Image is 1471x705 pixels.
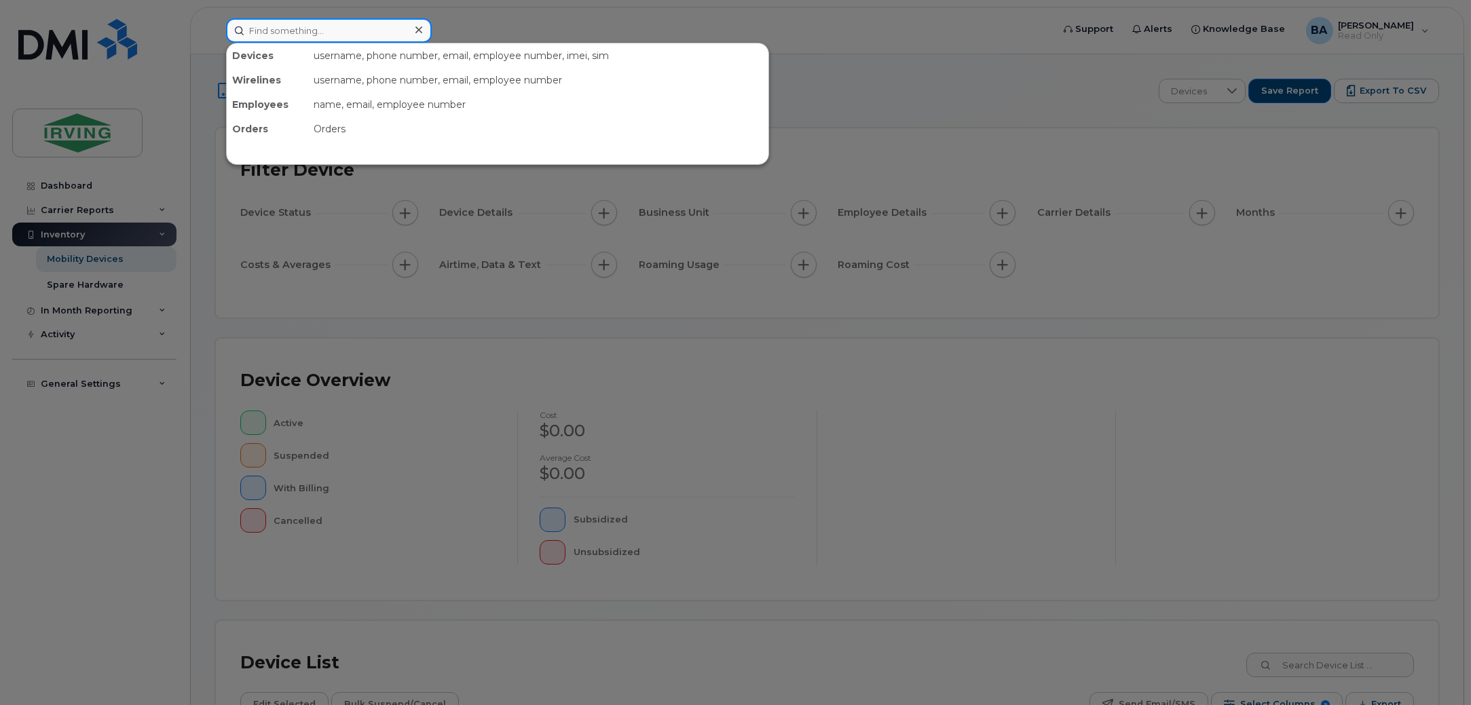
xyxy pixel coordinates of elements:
[308,68,768,92] div: username, phone number, email, employee number
[227,43,308,68] div: Devices
[308,43,768,68] div: username, phone number, email, employee number, imei, sim
[227,92,308,117] div: Employees
[227,68,308,92] div: Wirelines
[227,117,308,141] div: Orders
[308,117,768,141] div: Orders
[308,92,768,117] div: name, email, employee number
